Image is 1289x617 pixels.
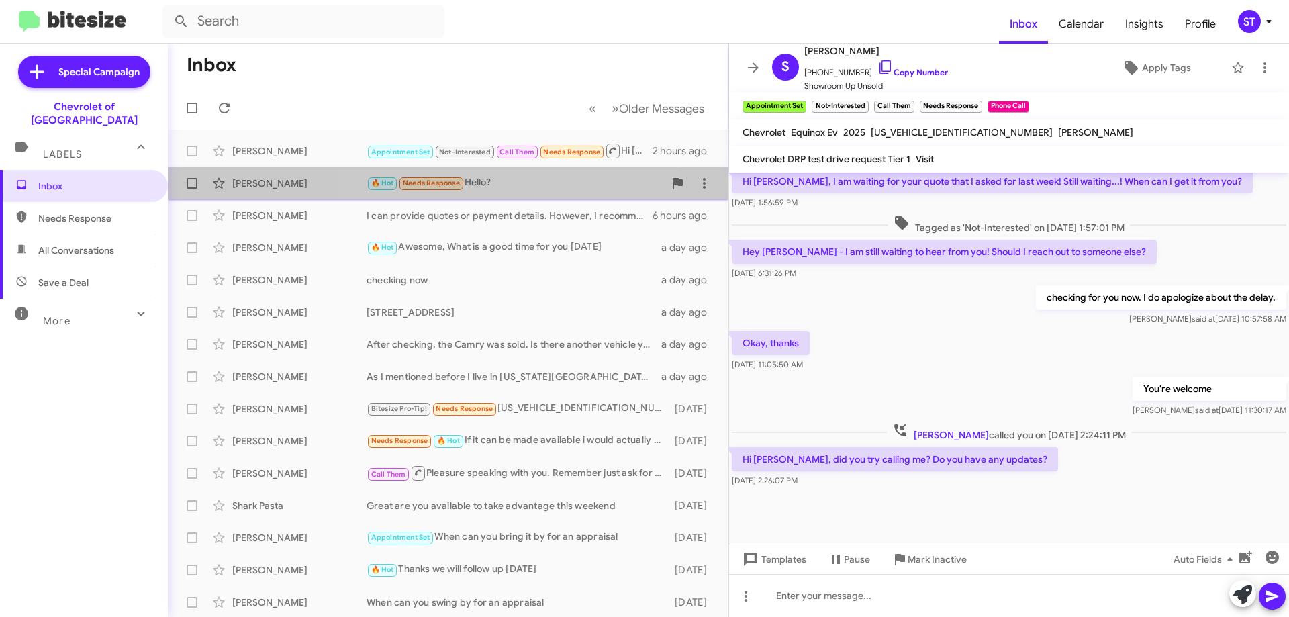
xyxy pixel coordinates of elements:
[732,447,1058,471] p: Hi [PERSON_NAME], did you try calling me? Do you have any updates?
[1174,547,1238,571] span: Auto Fields
[38,179,152,193] span: Inbox
[732,268,796,278] span: [DATE] 6:31:26 PM
[232,209,367,222] div: [PERSON_NAME]
[732,197,798,207] span: [DATE] 1:56:59 PM
[367,465,668,481] div: Pleasure speaking with you. Remember just ask for [PERSON_NAME] when you arrive.
[371,404,427,413] span: Bitesize Pro-Tip!
[887,422,1131,442] span: called you on [DATE] 2:24:11 PM
[367,433,668,448] div: If it can be made available i would actually prefer that
[732,331,810,355] p: Okay, thanks
[403,179,460,187] span: Needs Response
[804,79,948,93] span: Showroom Up Unsold
[1142,56,1191,80] span: Apply Tags
[743,126,785,138] span: Chevrolet
[371,179,394,187] span: 🔥 Hot
[371,436,428,445] span: Needs Response
[999,5,1048,44] a: Inbox
[653,144,718,158] div: 2 hours ago
[1048,5,1114,44] a: Calendar
[661,273,718,287] div: a day ago
[38,211,152,225] span: Needs Response
[232,434,367,448] div: [PERSON_NAME]
[1195,405,1219,415] span: said at
[232,531,367,544] div: [PERSON_NAME]
[232,402,367,416] div: [PERSON_NAME]
[367,273,661,287] div: checking now
[1192,314,1215,324] span: said at
[18,56,150,88] a: Special Campaign
[581,95,604,122] button: Previous
[732,475,798,485] span: [DATE] 2:26:07 PM
[661,338,718,351] div: a day ago
[1133,405,1286,415] span: [PERSON_NAME] [DATE] 11:30:17 AM
[232,370,367,383] div: [PERSON_NAME]
[371,148,430,156] span: Appointment Set
[43,315,70,327] span: More
[877,67,948,77] a: Copy Number
[437,436,460,445] span: 🔥 Hot
[874,101,914,113] small: Call Them
[581,95,712,122] nav: Page navigation example
[668,596,718,609] div: [DATE]
[543,148,600,156] span: Needs Response
[367,142,653,159] div: Hi [PERSON_NAME], did you try calling me? Do you have any updates?
[232,144,367,158] div: [PERSON_NAME]
[38,276,89,289] span: Save a Deal
[668,499,718,512] div: [DATE]
[1163,547,1249,571] button: Auto Fields
[367,209,653,222] div: I can provide quotes or payment details. However, I recommend visiting the dealership to discuss ...
[1036,285,1286,310] p: checking for you now. I do apologize about the delay.
[367,305,661,319] div: [STREET_ADDRESS]
[232,499,367,512] div: Shark Pasta
[43,148,82,160] span: Labels
[367,499,668,512] div: Great are you available to take advantage this weekend
[732,169,1253,193] p: Hi [PERSON_NAME], I am waiting for your quote that I asked for last week! Still waiting...! When ...
[232,596,367,609] div: [PERSON_NAME]
[232,241,367,254] div: [PERSON_NAME]
[367,401,668,416] div: [US_VEHICLE_IDENTIFICATION_NUMBER] is my current vehicle VIN, I owe $46,990. If you can cover tha...
[367,240,661,255] div: Awesome, What is a good time for you [DATE]
[1114,5,1174,44] span: Insights
[367,175,664,191] div: Hello?
[661,305,718,319] div: a day ago
[232,563,367,577] div: [PERSON_NAME]
[589,100,596,117] span: «
[612,100,619,117] span: »
[668,563,718,577] div: [DATE]
[371,470,406,479] span: Call Them
[812,101,868,113] small: Not-Interested
[668,531,718,544] div: [DATE]
[781,56,790,78] span: S
[367,530,668,545] div: When can you bring it by for an appraisal
[604,95,712,122] button: Next
[743,101,806,113] small: Appointment Set
[916,153,934,165] span: Visit
[371,533,430,542] span: Appointment Set
[881,547,977,571] button: Mark Inactive
[804,43,948,59] span: [PERSON_NAME]
[732,359,803,369] span: [DATE] 11:05:50 AM
[232,305,367,319] div: [PERSON_NAME]
[232,467,367,480] div: [PERSON_NAME]
[1133,377,1286,401] p: You're welcome
[668,467,718,480] div: [DATE]
[371,565,394,574] span: 🔥 Hot
[914,429,989,441] span: [PERSON_NAME]
[1087,56,1225,80] button: Apply Tags
[804,59,948,79] span: [PHONE_NUMBER]
[888,215,1130,234] span: Tagged as 'Not-Interested' on [DATE] 1:57:01 PM
[729,547,817,571] button: Templates
[1174,5,1227,44] a: Profile
[439,148,491,156] span: Not-Interested
[1129,314,1286,324] span: [PERSON_NAME] [DATE] 10:57:58 AM
[367,596,668,609] div: When can you swing by for an appraisal
[619,101,704,116] span: Older Messages
[367,562,668,577] div: Thanks we will follow up [DATE]
[367,338,661,351] div: After checking, the Camry was sold. Is there another vehicle you would be interested in or would ...
[436,404,493,413] span: Needs Response
[38,244,114,257] span: All Conversations
[920,101,982,113] small: Needs Response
